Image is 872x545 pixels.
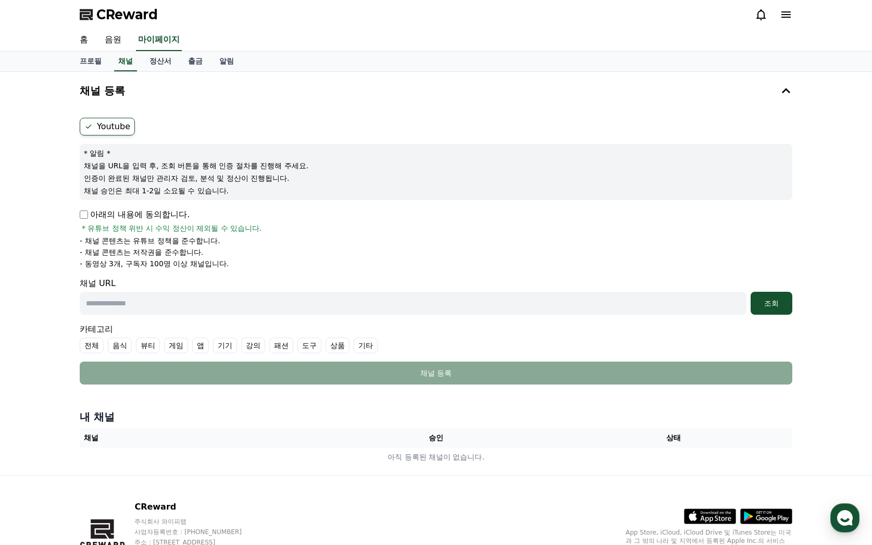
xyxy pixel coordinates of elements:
[80,208,190,221] p: 아래의 내용에 동의합니다.
[211,52,242,71] a: 알림
[213,338,237,353] label: 기기
[80,428,317,448] th: 채널
[84,185,788,196] p: 채널 승인은 최대 1-2일 소요될 수 있습니다.
[326,338,350,353] label: 상품
[317,428,555,448] th: 승인
[80,236,220,246] p: - 채널 콘텐츠는 유튜브 정책을 준수합니다.
[95,346,108,355] span: 대화
[69,330,134,356] a: 대화
[136,338,160,353] label: 뷰티
[80,362,792,385] button: 채널 등록
[136,29,182,51] a: 마이페이지
[80,448,792,467] td: 아직 등록된 채널이 없습니다.
[134,501,261,513] p: CReward
[80,85,125,96] h4: 채널 등록
[80,323,792,353] div: 카테고리
[297,338,321,353] label: 도구
[71,52,110,71] a: 프로필
[134,517,261,526] p: 주식회사 와이피랩
[114,52,137,71] a: 채널
[80,410,792,424] h4: 내 채널
[269,338,293,353] label: 패션
[80,338,104,353] label: 전체
[192,338,209,353] label: 앱
[84,160,788,171] p: 채널을 URL을 입력 후, 조회 버튼을 통해 인증 절차를 진행해 주세요.
[33,346,39,354] span: 홈
[76,76,796,105] button: 채널 등록
[141,52,180,71] a: 정산서
[84,173,788,183] p: 인증이 완료된 채널만 관리자 검토, 분석 및 정산이 진행됩니다.
[80,247,203,257] p: - 채널 콘텐츠는 저작권을 준수합니다.
[80,6,158,23] a: CReward
[71,29,96,51] a: 홈
[354,338,378,353] label: 기타
[751,292,792,315] button: 조회
[101,368,771,378] div: 채널 등록
[161,346,173,354] span: 설정
[80,277,792,315] div: 채널 URL
[134,330,200,356] a: 설정
[82,223,262,233] span: * 유튜브 정책 위반 시 수익 정산이 제외될 수 있습니다.
[164,338,188,353] label: 게임
[555,428,792,448] th: 상태
[755,298,788,308] div: 조회
[96,29,130,51] a: 음원
[241,338,265,353] label: 강의
[180,52,211,71] a: 출금
[80,118,135,135] label: Youtube
[3,330,69,356] a: 홈
[96,6,158,23] span: CReward
[108,338,132,353] label: 음식
[134,528,261,536] p: 사업자등록번호 : [PHONE_NUMBER]
[80,258,229,269] p: - 동영상 3개, 구독자 100명 이상 채널입니다.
